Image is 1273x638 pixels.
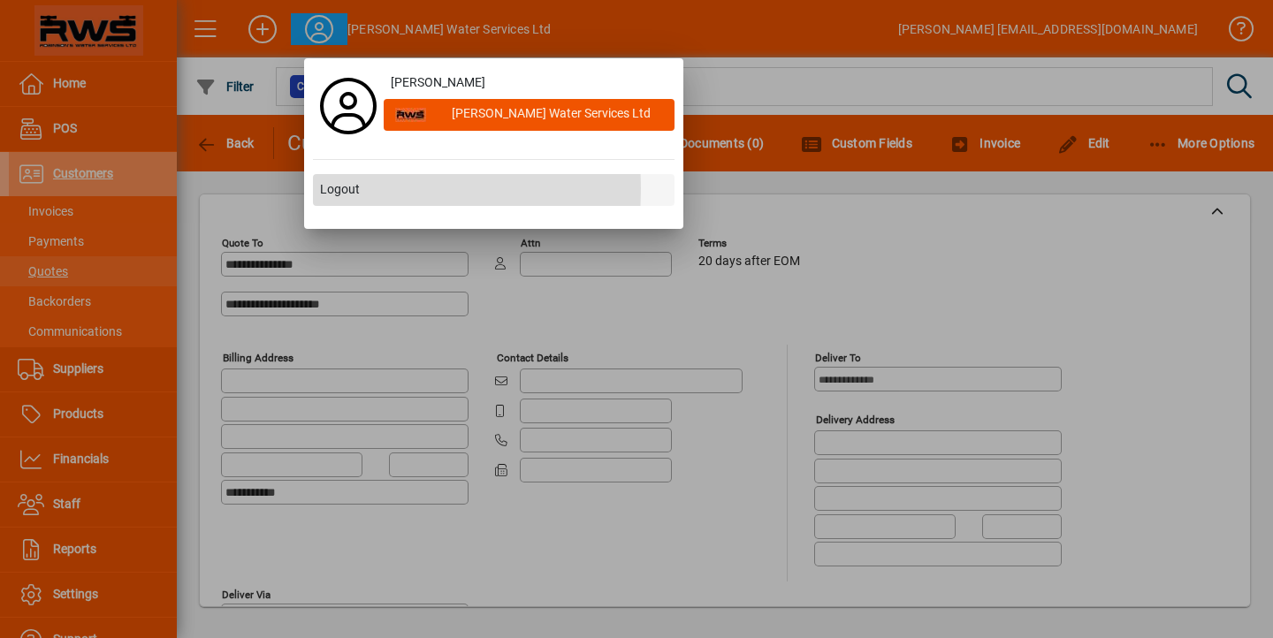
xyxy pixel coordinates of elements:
a: [PERSON_NAME] [384,67,675,99]
span: Logout [320,180,360,199]
button: [PERSON_NAME] Water Services Ltd [384,99,675,131]
a: Profile [313,90,384,122]
div: [PERSON_NAME] Water Services Ltd [438,99,675,131]
button: Logout [313,174,675,206]
span: [PERSON_NAME] [391,73,485,92]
